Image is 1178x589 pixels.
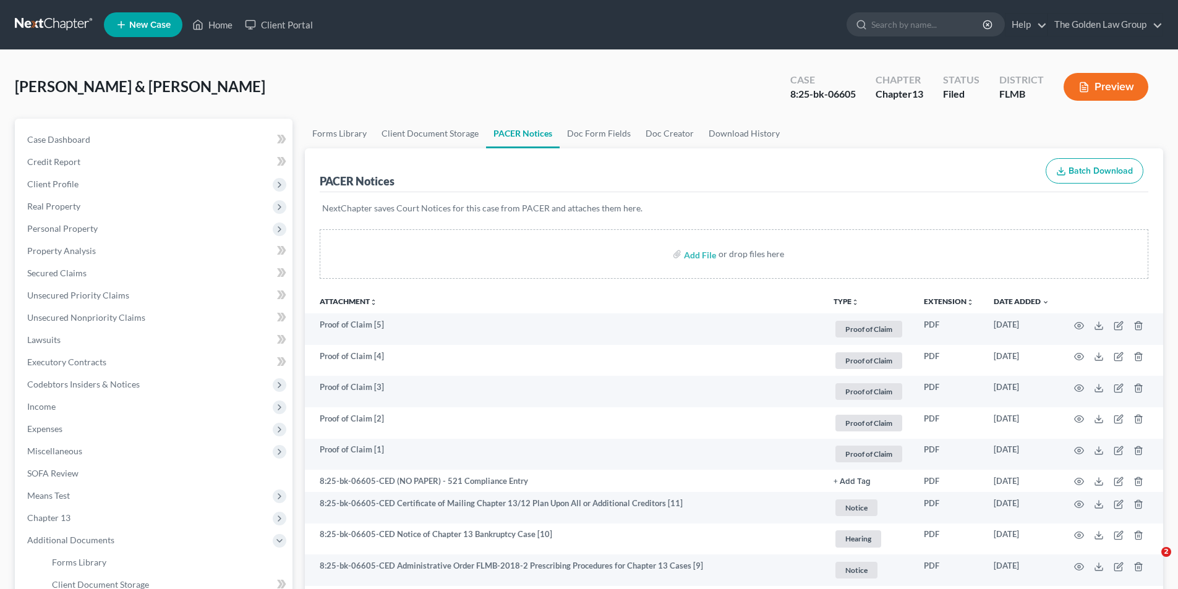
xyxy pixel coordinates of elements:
span: Unsecured Nonpriority Claims [27,312,145,323]
td: Proof of Claim [1] [305,439,824,470]
a: Hearing [834,528,904,549]
td: PDF [914,492,984,523]
td: 8:25-bk-06605-CED Notice of Chapter 13 Bankruptcy Case [10] [305,523,824,555]
a: Case Dashboard [17,129,292,151]
span: Means Test [27,490,70,501]
a: Unsecured Nonpriority Claims [17,307,292,329]
span: Hearing [835,530,881,547]
td: PDF [914,523,984,555]
span: Proof of Claim [835,321,902,337]
span: New Case [129,20,171,30]
div: Case [790,73,856,87]
span: Additional Documents [27,535,114,545]
a: Doc Creator [638,119,701,148]
td: PDF [914,376,984,407]
a: Date Added expand_more [994,297,1049,306]
div: 8:25-bk-06605 [790,87,856,101]
button: + Add Tag [834,478,871,486]
td: [DATE] [984,345,1059,376]
td: Proof of Claim [5] [305,313,824,345]
a: PACER Notices [486,119,560,148]
span: Proof of Claim [835,383,902,400]
div: or drop files here [719,248,784,260]
span: Property Analysis [27,245,96,256]
a: + Add Tag [834,475,904,487]
a: Attachmentunfold_more [320,297,377,306]
div: District [999,73,1044,87]
div: Filed [943,87,980,101]
a: Proof of Claim [834,413,904,433]
td: PDF [914,554,984,586]
i: expand_more [1042,299,1049,306]
span: Notice [835,562,877,578]
span: Income [27,401,56,412]
span: Proof of Claim [835,352,902,369]
i: unfold_more [967,299,974,306]
a: Help [1005,14,1047,36]
td: 8:25-bk-06605-CED Administrative Order FLMB-2018-2 Prescribing Procedures for Chapter 13 Cases [9] [305,554,824,586]
span: Lawsuits [27,334,61,345]
a: Forms Library [42,551,292,574]
i: unfold_more [370,299,377,306]
div: Chapter [876,87,923,101]
a: SOFA Review [17,462,292,485]
td: 8:25-bk-06605-CED (NO PAPER) - 521 Compliance Entry [305,470,824,492]
td: [DATE] [984,313,1059,345]
div: Status [943,73,980,87]
td: Proof of Claim [2] [305,407,824,439]
iframe: Intercom live chat [1136,547,1166,577]
span: 13 [912,88,923,100]
span: Real Property [27,201,80,211]
a: Client Document Storage [374,119,486,148]
span: Unsecured Priority Claims [27,290,129,300]
td: PDF [914,407,984,439]
td: [DATE] [984,523,1059,555]
a: Doc Form Fields [560,119,638,148]
span: Personal Property [27,223,98,234]
a: Forms Library [305,119,374,148]
span: Batch Download [1069,166,1133,176]
span: [PERSON_NAME] & [PERSON_NAME] [15,77,265,95]
span: Codebtors Insiders & Notices [27,379,140,389]
td: PDF [914,345,984,376]
span: Chapter 13 [27,512,70,523]
span: Expenses [27,423,62,434]
input: Search by name... [871,13,984,36]
span: Credit Report [27,156,80,167]
td: 8:25-bk-06605-CED Certificate of Mailing Chapter 13/12 Plan Upon All or Additional Creditors [11] [305,492,824,523]
a: Lawsuits [17,329,292,351]
span: Proof of Claim [835,415,902,431]
a: Credit Report [17,151,292,173]
a: Proof of Claim [834,444,904,464]
a: Home [186,14,239,36]
span: Case Dashboard [27,134,90,145]
td: [DATE] [984,492,1059,523]
a: Proof of Claim [834,381,904,402]
a: Notice [834,498,904,518]
a: Download History [701,119,787,148]
span: SOFA Review [27,468,79,478]
div: PACER Notices [320,174,395,189]
a: Secured Claims [17,262,292,284]
a: Executory Contracts [17,351,292,373]
button: TYPEunfold_more [834,298,859,306]
td: [DATE] [984,376,1059,407]
span: 2 [1161,547,1171,557]
a: Property Analysis [17,240,292,262]
td: PDF [914,470,984,492]
a: Client Portal [239,14,319,36]
p: NextChapter saves Court Notices for this case from PACER and attaches them here. [322,202,1146,214]
button: Preview [1064,73,1148,101]
div: FLMB [999,87,1044,101]
span: Proof of Claim [835,446,902,462]
a: Extensionunfold_more [924,297,974,306]
a: Proof of Claim [834,319,904,339]
td: Proof of Claim [3] [305,376,824,407]
td: [DATE] [984,439,1059,470]
td: Proof of Claim [4] [305,345,824,376]
button: Batch Download [1046,158,1143,184]
span: Miscellaneous [27,446,82,456]
i: unfold_more [851,299,859,306]
td: [DATE] [984,470,1059,492]
a: Unsecured Priority Claims [17,284,292,307]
